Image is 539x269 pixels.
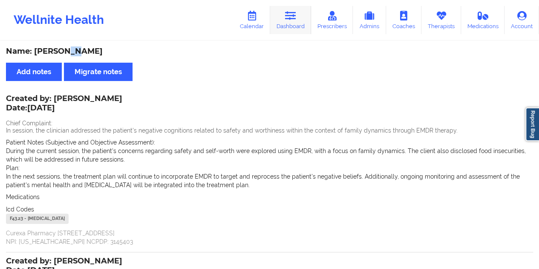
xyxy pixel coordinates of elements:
a: Medications [461,6,505,34]
span: Chief Complaint: [6,120,52,127]
span: Patient Notes (Subjective and Objective Assessment): [6,139,155,146]
a: Prescribers [311,6,353,34]
span: Icd Codes [6,206,34,213]
p: Date: [DATE] [6,103,122,114]
button: Add notes [6,63,62,81]
p: In session, the clinician addressed the patient's negative cognitions related to safety and worth... [6,126,533,135]
a: Coaches [386,6,421,34]
p: In the next sessions, the treatment plan will continue to incorporate EMDR to target and reproces... [6,172,533,189]
div: Created by: [PERSON_NAME] [6,94,122,114]
a: Account [504,6,539,34]
a: Report Bug [525,107,539,141]
a: Admins [353,6,386,34]
p: Curexa Pharmacy [STREET_ADDRESS] NPI: [US_HEALTHCARE_NPI] NCPDP: 3145403 [6,229,533,246]
a: Dashboard [270,6,311,34]
button: Migrate notes [64,63,133,81]
a: Therapists [421,6,461,34]
div: F43.23 - [MEDICAL_DATA] [6,214,69,224]
a: Calendar [233,6,270,34]
span: Plan: [6,165,20,171]
span: Medications [6,194,40,200]
div: Name: [PERSON_NAME] [6,46,533,56]
p: During the current session, the patient's concerns regarding safety and self-worth were explored ... [6,147,533,164]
